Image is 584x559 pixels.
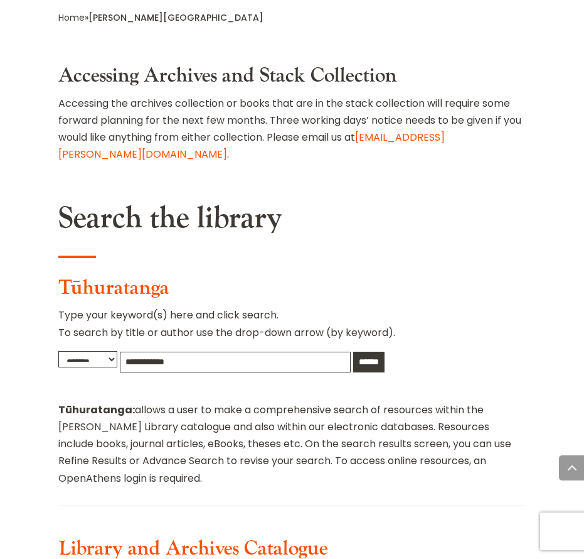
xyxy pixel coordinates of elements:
p: Accessing the archives collection or books that are in the stack collection will require some for... [58,95,526,163]
a: Home [58,11,85,24]
span: [PERSON_NAME][GEOGRAPHIC_DATA] [88,11,263,24]
p: allows a user to make a comprehensive search of resources within the [PERSON_NAME] Library catalo... [58,401,526,487]
h3: Tūhuratanga [58,276,526,307]
span: » [58,11,263,24]
p: Type your keyword(s) here and click search. To search by title or author use the drop-down arrow ... [58,307,526,350]
strong: Tūhuratanga: [58,403,135,417]
h3: Accessing Archives and Stack Collection [58,64,526,94]
h2: Search the library [58,200,526,243]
